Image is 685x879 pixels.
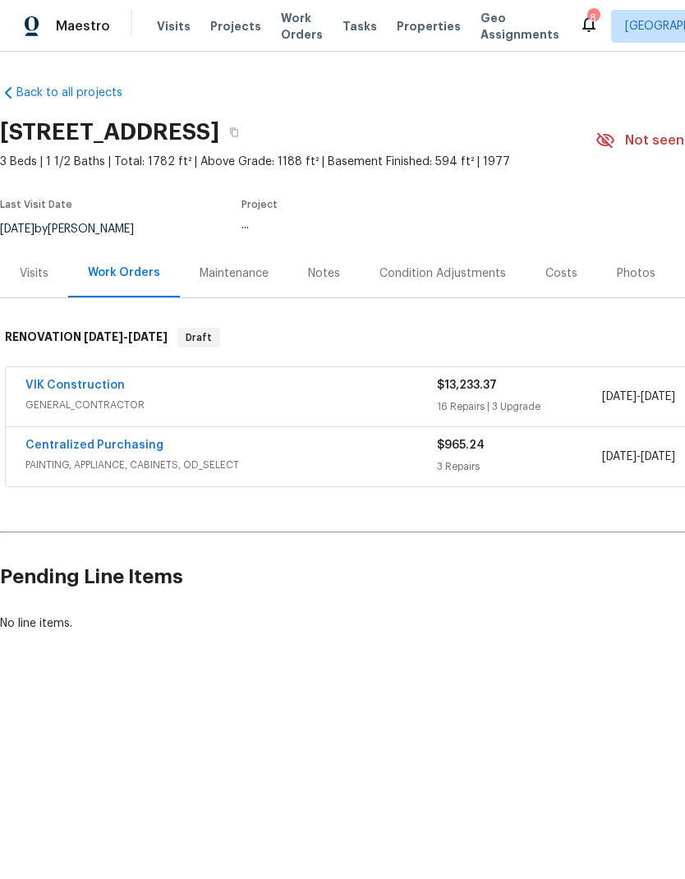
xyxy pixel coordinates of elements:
div: Condition Adjustments [379,265,506,282]
div: 3 Repairs [437,458,601,475]
span: Properties [397,18,461,35]
span: Draft [179,329,218,346]
span: - [602,449,675,465]
span: Visits [157,18,191,35]
div: 8 [587,10,599,26]
span: [DATE] [641,451,675,463]
span: Tasks [342,21,377,32]
span: [DATE] [128,331,168,343]
span: GENERAL_CONTRACTOR [25,397,437,413]
span: [DATE] [84,331,123,343]
a: VIK Construction [25,380,125,391]
span: $13,233.37 [437,380,497,391]
span: - [602,389,675,405]
div: Visits [20,265,48,282]
div: ... [241,219,557,231]
span: Geo Assignments [480,10,559,43]
span: $965.24 [437,439,485,451]
span: Work Orders [281,10,323,43]
div: Maintenance [200,265,269,282]
div: 16 Repairs | 3 Upgrade [437,398,601,415]
span: Project [241,200,278,209]
h6: RENOVATION [5,328,168,347]
a: Centralized Purchasing [25,439,163,451]
span: Projects [210,18,261,35]
span: - [84,331,168,343]
span: [DATE] [602,451,637,463]
div: Work Orders [88,265,160,281]
span: Maestro [56,18,110,35]
span: [DATE] [641,391,675,403]
button: Copy Address [219,117,249,147]
span: PAINTING, APPLIANCE, CABINETS, OD_SELECT [25,457,437,473]
div: Costs [545,265,577,282]
div: Notes [308,265,340,282]
span: [DATE] [602,391,637,403]
div: Photos [617,265,655,282]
